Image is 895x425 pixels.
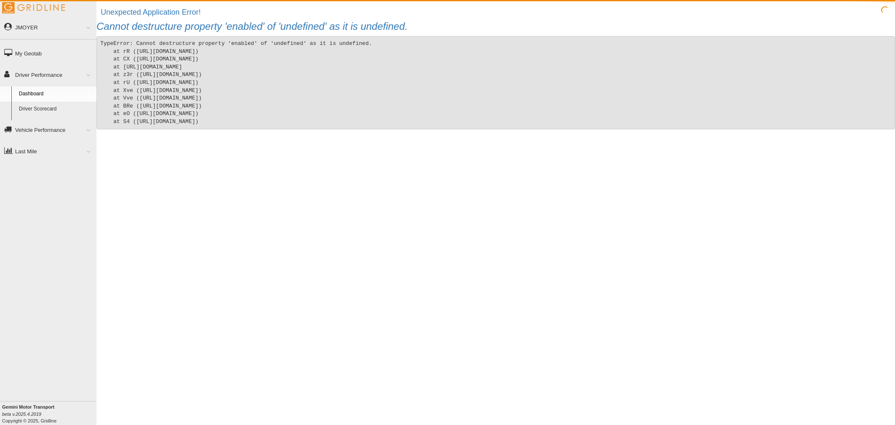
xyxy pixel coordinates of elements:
[101,8,895,17] h2: Unexpected Application Error!
[2,412,41,417] i: beta v.2025.4.2019
[15,117,97,132] a: Idle Cost
[2,2,65,13] img: Gridline
[15,102,97,117] a: Driver Scorecard
[97,36,895,129] pre: TypeError: Cannot destructure property 'enabled' of 'undefined' as it is undefined. at rR ([URL][...
[2,404,97,424] div: Copyright © 2025, Gridline
[2,404,55,409] b: Gemini Motor Transport
[15,87,97,102] a: Dashboard
[97,21,895,32] h3: Cannot destructure property 'enabled' of 'undefined' as it is undefined.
